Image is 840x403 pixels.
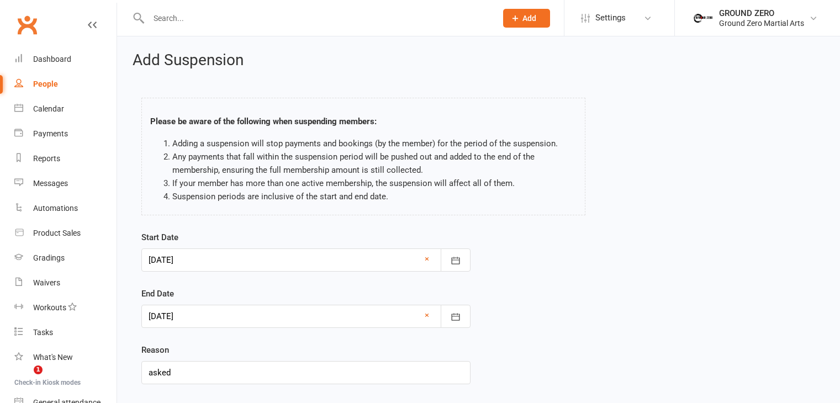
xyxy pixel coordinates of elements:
a: People [14,72,117,97]
span: 1 [34,365,43,374]
div: Ground Zero Martial Arts [719,18,804,28]
a: What's New [14,345,117,370]
li: If your member has more than one active membership, the suspension will affect all of them. [172,177,577,190]
a: Tasks [14,320,117,345]
div: Product Sales [33,229,81,237]
div: Workouts [33,303,66,312]
div: Dashboard [33,55,71,63]
div: People [33,79,58,88]
a: Calendar [14,97,117,121]
a: Automations [14,196,117,221]
div: Calendar [33,104,64,113]
a: × [425,252,429,266]
a: Gradings [14,246,117,271]
input: Reason [141,361,471,384]
div: What's New [33,353,73,362]
label: Start Date [141,231,178,244]
div: Tasks [33,328,53,337]
li: Adding a suspension will stop payments and bookings (by the member) for the period of the suspens... [172,137,577,150]
button: Add [503,9,550,28]
iframe: Intercom live chat [11,365,38,392]
a: Payments [14,121,117,146]
h2: Add Suspension [133,52,825,69]
div: Waivers [33,278,60,287]
span: Add [522,14,536,23]
div: Messages [33,179,68,188]
div: GROUND ZERO [719,8,804,18]
a: Product Sales [14,221,117,246]
label: End Date [141,287,174,300]
label: Reason [141,343,169,357]
div: Automations [33,204,78,213]
a: Messages [14,171,117,196]
div: Gradings [33,253,65,262]
a: Clubworx [13,11,41,39]
strong: Please be aware of the following when suspending members: [150,116,377,126]
span: Settings [595,6,626,30]
a: Reports [14,146,117,171]
a: Waivers [14,271,117,295]
div: Payments [33,129,68,138]
img: thumb_image1749514215.png [691,7,714,29]
a: Dashboard [14,47,117,72]
li: Any payments that fall within the suspension period will be pushed out and added to the end of th... [172,150,577,177]
a: Workouts [14,295,117,320]
div: Reports [33,154,60,163]
li: Suspension periods are inclusive of the start and end date. [172,190,577,203]
a: × [425,309,429,322]
input: Search... [145,10,489,26]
